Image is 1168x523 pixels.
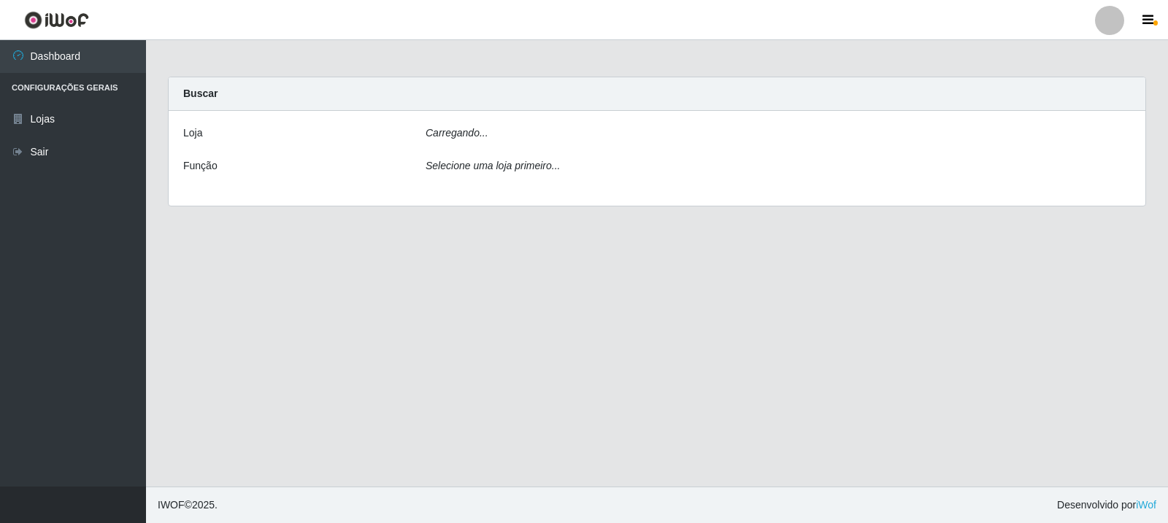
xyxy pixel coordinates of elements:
[24,11,89,29] img: CoreUI Logo
[183,158,218,174] label: Função
[158,499,185,511] span: IWOF
[183,125,202,141] label: Loja
[158,497,218,513] span: © 2025 .
[426,160,560,171] i: Selecione uma loja primeiro...
[426,127,488,139] i: Carregando...
[1057,497,1156,513] span: Desenvolvido por
[1136,499,1156,511] a: iWof
[183,88,218,99] strong: Buscar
